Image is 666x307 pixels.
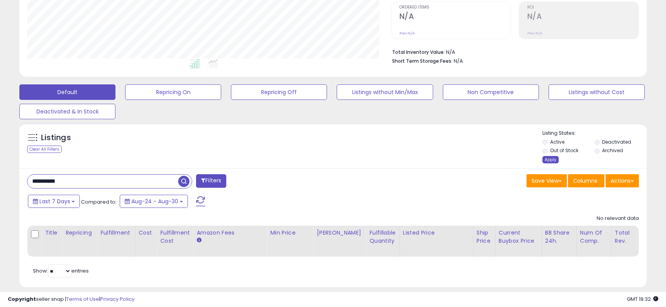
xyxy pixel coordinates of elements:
button: Default [19,84,115,100]
div: Repricing [65,229,94,237]
div: Fulfillment [100,229,132,237]
button: Listings without Min/Max [337,84,433,100]
div: Current Buybox Price [499,229,539,245]
p: Listing States: [542,130,647,137]
div: Num of Comp. [580,229,608,245]
div: Min Price [270,229,310,237]
div: Title [45,229,59,237]
span: Ordered Items [399,5,511,10]
h2: N/A [399,12,511,22]
small: Prev: N/A [527,31,542,36]
div: Ship Price [477,229,492,245]
div: No relevant data [597,215,639,222]
div: Amazon Fees [196,229,263,237]
div: Listed Price [403,229,470,237]
small: Prev: N/A [399,31,415,36]
label: Out of Stock [550,147,578,154]
a: Terms of Use [66,295,99,303]
span: N/A [454,57,463,65]
span: Last 7 Days [40,197,70,205]
label: Active [550,139,564,145]
div: Clear All Filters [27,146,62,153]
div: [PERSON_NAME] [317,229,363,237]
div: Cost [139,229,154,237]
button: Filters [196,174,226,188]
button: Last 7 Days [28,195,80,208]
span: Aug-24 - Aug-30 [131,197,178,205]
div: Fulfillable Quantity [369,229,396,245]
button: Non Competitive [443,84,539,100]
label: Archived [602,147,623,154]
strong: Copyright [8,295,36,303]
div: Total Rev. [615,229,643,245]
li: N/A [392,47,633,56]
span: Compared to: [81,198,117,206]
span: Show: entries [33,267,89,274]
button: Repricing On [125,84,221,100]
b: Total Inventory Value: [392,49,445,55]
div: seller snap | | [8,296,134,303]
span: Columns [573,177,597,185]
button: Save View [527,174,567,187]
button: Aug-24 - Aug-30 [120,195,188,208]
div: BB Share 24h. [545,229,573,245]
div: Fulfillment Cost [160,229,190,245]
button: Deactivated & In Stock [19,104,115,119]
h5: Listings [41,132,71,143]
div: Apply [542,156,559,163]
span: 2025-09-8 19:32 GMT [627,295,658,303]
button: Actions [606,174,639,187]
button: Repricing Off [231,84,327,100]
span: ROI [527,5,638,10]
button: Listings without Cost [549,84,645,100]
b: Short Term Storage Fees: [392,58,453,64]
h2: N/A [527,12,638,22]
a: Privacy Policy [100,295,134,303]
label: Deactivated [602,139,631,145]
button: Columns [568,174,604,187]
small: Amazon Fees. [196,237,201,244]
